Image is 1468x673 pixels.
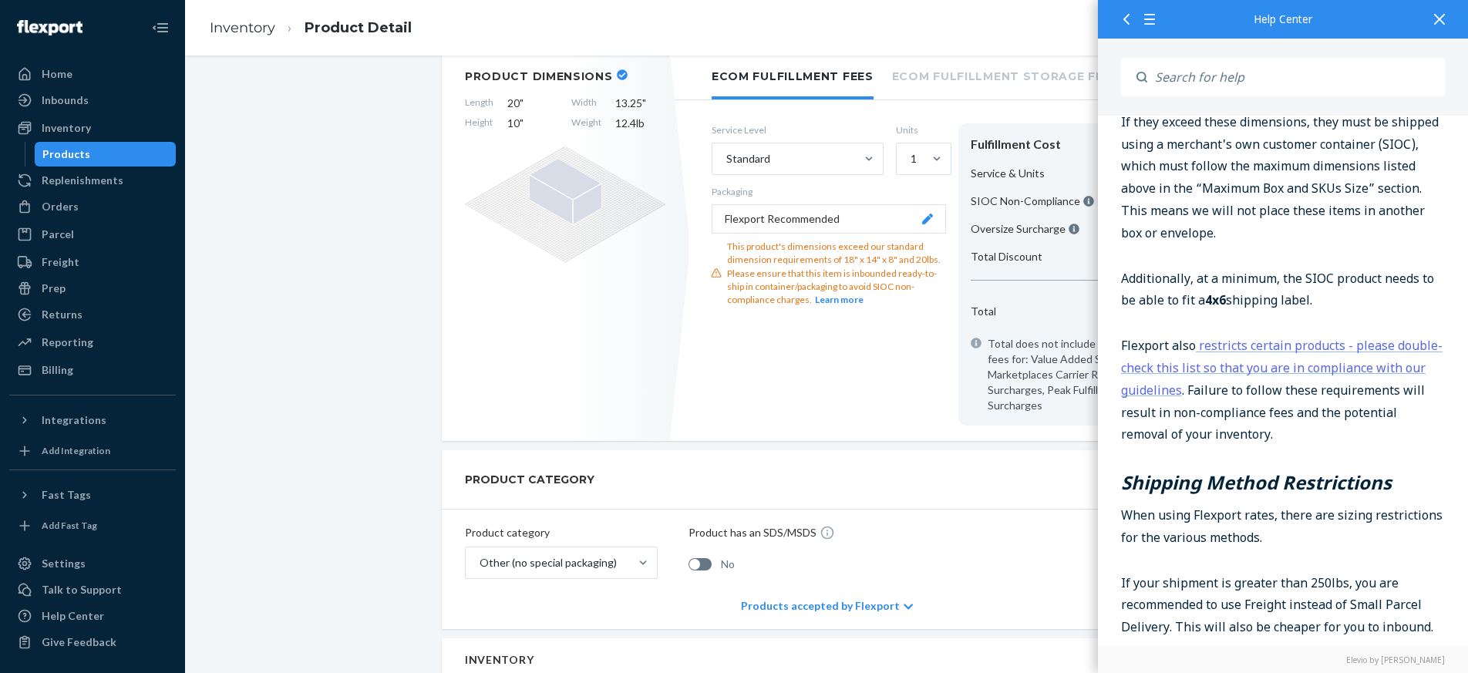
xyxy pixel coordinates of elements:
div: Give Feedback [42,634,116,650]
span: Total does not include fees for: Value Added Services, Marketplaces Carrier Restrictions Surcharg... [988,336,1177,413]
span: " [520,96,524,109]
h2: Inventory [465,654,534,665]
span: " [520,116,524,130]
span: " [642,96,646,109]
a: Freight [9,250,176,274]
span: Width [571,96,601,111]
span: shipped whether by small parcel delivery, LTL (less than truckload), or FTL (full truckload) carr... [23,342,328,381]
h2: PRODUCT CATEGORY [465,466,594,493]
div: This product's dimensions exceed our standard dimension requirements of 18" x 14" x 8" and 20lbs.... [727,240,946,306]
li: Ecom Fulfillment Fees [712,54,874,99]
div: Integrations [42,412,106,428]
button: Flexport Recommended [712,204,946,234]
a: Replenishments [9,168,176,193]
span: 10 [507,116,557,131]
p: Packaging [712,185,946,198]
span: Maximum Box and SKUs Size [23,216,286,241]
a: Returns [9,302,176,327]
div: Orders [42,199,79,214]
input: Other (no special packaging) [478,555,480,570]
span: Items over [23,580,85,597]
h2: Product Dimensions [465,69,613,83]
button: Integrations [9,408,176,432]
a: Elevio by [PERSON_NAME] [1121,654,1445,665]
div: Returns [42,307,82,322]
span: Gravitational weight = 50 lbs or less [46,499,255,516]
span: SKUs and boxes [23,319,281,358]
p: Oversize Surcharge [971,221,1079,237]
div: Replenishments [42,173,123,188]
a: Talk to Support [9,577,176,602]
a: Settings [9,551,176,576]
div: Standard [726,151,770,167]
p: Please note that this guidance is for international freight and fulfillment. [23,102,347,146]
div: Prep [42,281,66,296]
p: Total Discount [971,249,1042,264]
li: Ecom Fulfillment Storage Fees [892,54,1119,96]
a: Inventory [9,116,176,140]
ol: breadcrumbs [197,5,424,51]
span: or do not fit into a box that is [120,580,288,597]
div: Freight [42,254,79,270]
button: Close Navigation [145,12,176,43]
label: Units [896,123,946,136]
a: Billing [9,358,176,382]
div: 1 [911,151,917,167]
p: Service & Units [971,166,1045,181]
label: Service Level [712,123,884,136]
span: Shortest side = 30" or less [46,469,197,486]
span: 20 [507,96,557,111]
p: Product category [465,525,658,540]
a: Add Integration [9,439,176,463]
div: Parcel [42,227,74,242]
span: 20 lbs [85,580,120,597]
button: Give Feedback [9,630,176,654]
input: Search [1147,58,1445,96]
p: SIOC Non-Compliance [971,193,1094,209]
button: Fast Tags [9,483,176,507]
div: Talk to Support [42,582,122,597]
a: Product Detail [305,19,412,36]
a: Add Fast Tag [9,513,176,538]
div: Fulfillment Cost [971,136,1177,153]
a: Products [35,142,177,167]
input: 1 [909,151,911,167]
div: Reporting [42,335,93,350]
div: Add Fast Tag [42,519,97,532]
span: All boxes inbounded into our network must meet the following dimensional requirements. Boxes grea... [23,253,329,336]
input: Standard [725,151,726,167]
span: (oversized items) need to be sent in ready-to-ship. These are the maximum requirements for one SK... [23,601,338,663]
p: Total [971,304,996,319]
span: Median side = 30" or less [46,439,192,456]
div: Inventory [42,120,91,136]
a: Home [9,62,176,86]
div: Help Center [42,608,104,624]
a: Prep [9,276,176,301]
img: Flexport logo [17,20,82,35]
a: Inventory [210,19,275,36]
a: Inbounds [9,88,176,113]
span: Length [465,96,493,111]
span: Weight [571,116,601,131]
div: 59 Product Dimensional Requirements [23,31,347,82]
span: No [721,557,735,572]
a: Orders [9,194,176,219]
span: Ship in Own Container (SIOC) [23,543,290,568]
div: Products [42,146,90,162]
button: Learn more [815,293,864,306]
div: Help Center [1121,14,1445,25]
div: Home [42,66,72,82]
span: Longest side = 40" or less [46,409,194,426]
div: Inbounds [42,93,89,108]
div: Billing [42,362,73,378]
span: Height [465,116,493,131]
div: Other (no special packaging) [480,555,617,570]
p: Product has an SDS/MSDS [689,525,816,540]
span: 13.25 [615,96,665,111]
a: Help Center [9,604,176,628]
div: Add Integration [42,444,110,457]
div: Fast Tags [42,487,91,503]
div: Settings [42,556,86,571]
a: Reporting [9,330,176,355]
div: Products accepted by Flexport [741,583,913,629]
